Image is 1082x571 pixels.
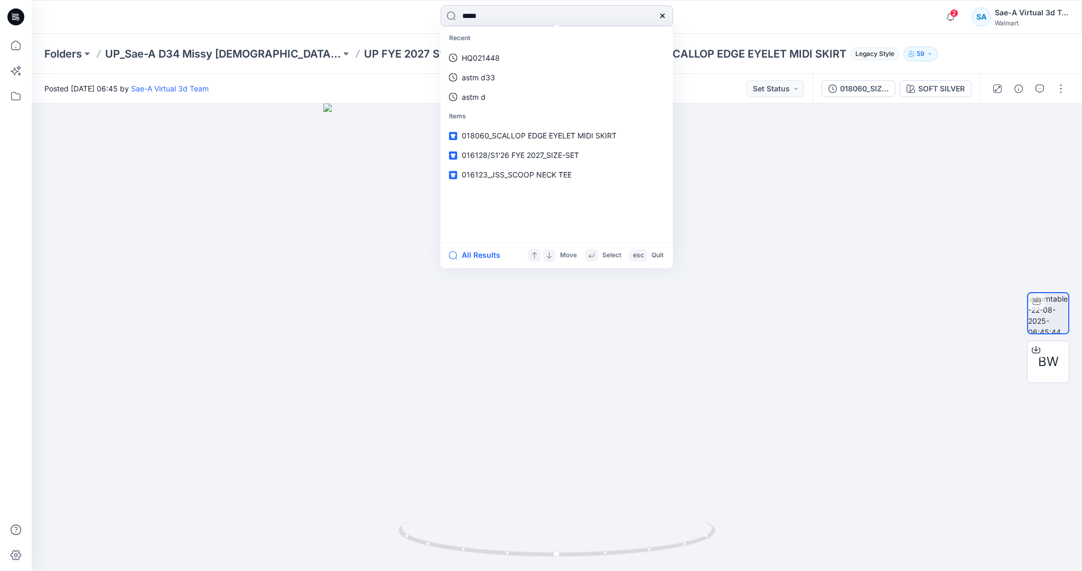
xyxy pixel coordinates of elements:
[443,68,671,87] a: astm d33
[443,87,671,107] a: astm d
[1028,293,1068,333] img: turntable-22-08-2025-06:45:44
[633,250,644,261] p: esc
[822,80,896,97] button: 018060_SIZE-SET_SCALLOP EDGE EYELET MIDI SKIRT
[917,48,925,60] p: 59
[1010,80,1027,97] button: Details
[623,46,846,61] p: 018060_SCALLOP EDGE EYELET MIDI SKIRT
[462,91,486,102] p: astm d
[44,83,209,94] span: Posted [DATE] 06:45 by
[900,80,972,97] button: SOFT SILVER
[950,9,958,17] span: 2
[131,84,209,93] a: Sae-A Virtual 3d Team
[364,46,600,61] a: UP FYE 2027 S1 D34 [DEMOGRAPHIC_DATA] Dresses
[972,7,991,26] div: SA
[840,83,889,95] div: 018060_SIZE-SET_SCALLOP EDGE EYELET MIDI SKIRT
[918,83,965,95] div: SOFT SILVER
[443,165,671,185] a: 016123_JSS_SCOOP NECK TEE
[1038,352,1059,371] span: BW
[560,250,577,261] p: Move
[846,46,899,61] button: Legacy Style
[903,46,938,61] button: 59
[105,46,341,61] a: UP_Sae-A D34 Missy [DEMOGRAPHIC_DATA] Dresses
[443,146,671,165] a: 016128/S1'26 FYE 2027_SIZE-SET
[995,19,1069,27] div: Walmart
[449,249,507,261] button: All Results
[602,250,621,261] p: Select
[443,126,671,146] a: 018060_SCALLOP EDGE EYELET MIDI SKIRT
[651,250,664,261] p: Quit
[995,6,1069,19] div: Sae-A Virtual 3d Team
[462,171,572,180] span: 016123_JSS_SCOOP NECK TEE
[443,29,671,48] p: Recent
[851,48,899,60] span: Legacy Style
[443,48,671,68] a: HQ021448
[462,151,579,160] span: 016128/S1'26 FYE 2027_SIZE-SET
[462,52,500,63] p: HQ021448
[44,46,82,61] a: Folders
[443,107,671,126] p: Items
[462,72,495,83] p: astm d33
[462,132,617,141] span: 018060_SCALLOP EDGE EYELET MIDI SKIRT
